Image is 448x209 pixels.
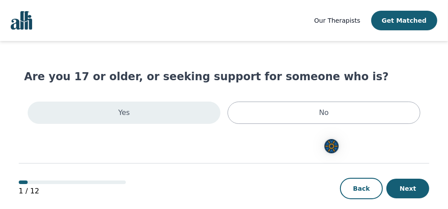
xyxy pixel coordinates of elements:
p: 1 / 12 [19,186,126,197]
img: alli logo [11,11,32,30]
p: Yes [118,107,130,118]
span: Our Therapists [314,17,360,24]
p: No [319,107,329,118]
button: Get Matched [371,11,437,30]
a: Our Therapists [314,15,360,26]
button: Next [386,179,429,198]
button: Back [340,178,383,199]
h1: Are you 17 or older, or seeking support for someone who is? [24,70,424,84]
